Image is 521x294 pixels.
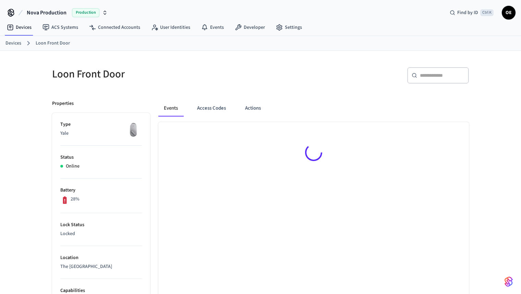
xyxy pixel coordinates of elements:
button: Access Codes [192,100,231,117]
a: Events [196,21,229,34]
p: Type [60,121,142,128]
button: OE [502,6,516,20]
p: The [GEOGRAPHIC_DATA] [60,263,142,270]
p: Online [66,163,80,170]
a: ACS Systems [37,21,84,34]
p: Lock Status [60,221,142,229]
span: Find by ID [457,9,478,16]
span: OE [502,7,515,19]
button: Actions [240,100,266,117]
p: Yale [60,130,142,137]
img: SeamLogoGradient.69752ec5.svg [505,276,513,287]
img: August Wifi Smart Lock 3rd Gen, Silver, Front [125,121,142,138]
a: User Identities [146,21,196,34]
p: Locked [60,230,142,237]
p: 28% [71,196,80,203]
div: ant example [158,100,469,117]
span: Production [72,8,99,17]
p: Battery [60,187,142,194]
a: Settings [270,21,307,34]
p: Status [60,154,142,161]
a: Devices [1,21,37,34]
p: Location [60,254,142,261]
a: Developer [229,21,270,34]
a: Loon Front Door [36,40,70,47]
div: Find by IDCtrl K [444,7,499,19]
h5: Loon Front Door [52,67,256,81]
a: Devices [5,40,21,47]
button: Events [158,100,183,117]
p: Properties [52,100,74,107]
span: Nova Production [27,9,66,17]
span: Ctrl K [480,9,494,16]
a: Connected Accounts [84,21,146,34]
